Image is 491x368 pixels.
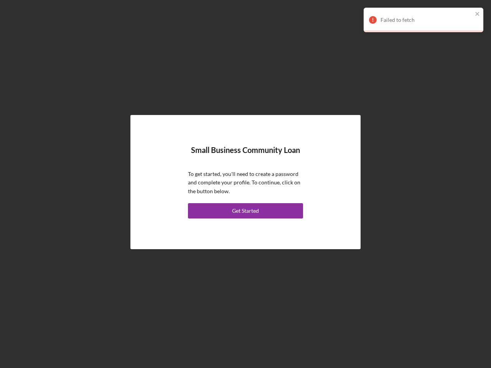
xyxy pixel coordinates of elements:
[191,146,300,154] h4: Small Business Community Loan
[381,17,473,23] div: Failed to fetch
[475,11,480,18] button: close
[188,170,303,195] p: To get started, you'll need to create a password and complete your profile. To continue, click on...
[188,203,303,219] button: Get Started
[232,203,259,219] div: Get Started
